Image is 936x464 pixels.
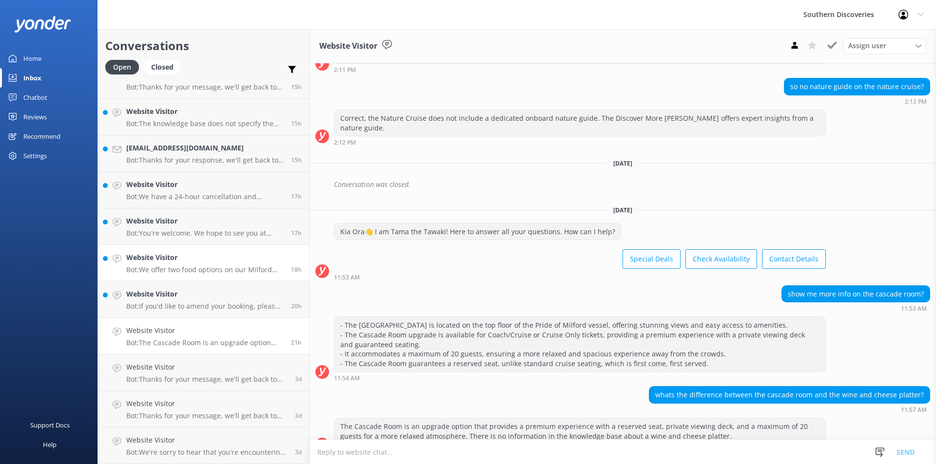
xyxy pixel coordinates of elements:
[334,223,621,240] div: Kia Ora👋 I am Tama the Tawaki! Here to answer all your questions. How can I help?
[98,354,309,391] a: Website VisitorBot:Thanks for your message, we'll get back to you as soon as we can. You're also ...
[126,216,284,226] h4: Website Visitor
[784,78,930,95] div: so no nature guide on the nature cruise?
[905,99,927,105] strong: 2:12 PM
[144,60,181,74] div: Closed
[126,156,284,165] p: Bot: Thanks for your response, we'll get back to you as soon as we can during opening hours.
[126,265,284,274] p: Bot: We offer two food options on our Milford Sound Nature Cruise: - 'To Kai' Buffet: Fresh seaso...
[315,176,930,193] div: 2025-08-06T20:52:18.620
[295,448,302,456] span: 09:18pm 16-Aug-2025 (UTC +12:00) Pacific/Auckland
[98,245,309,281] a: Website VisitorBot:We offer two food options on our Milford Sound Nature Cruise: - 'To Kai' Buffe...
[98,281,309,318] a: Website VisitorBot:If you'd like to amend your booking, please contact our reservations team at [...
[105,60,139,74] div: Open
[126,362,288,372] h4: Website Visitor
[126,325,284,336] h4: Website Visitor
[98,135,309,172] a: [EMAIL_ADDRESS][DOMAIN_NAME]Bot:Thanks for your response, we'll get back to you as soon as we can...
[43,435,57,454] div: Help
[98,62,309,99] a: Website VisitorBot:Thanks for your message, we'll get back to you as soon as we can. You're also ...
[762,249,826,269] button: Contact Details
[334,374,826,381] div: 11:54am 19-Aug-2025 (UTC +12:00) Pacific/Auckland
[649,387,930,403] div: whats the difference between the cascade room and the wine and cheese platter?
[98,99,309,135] a: Website VisitorBot:The knowledge base does not specify the exact differences between the Glenorch...
[126,375,288,384] p: Bot: Thanks for your message, we'll get back to you as soon as we can. You're also welcome to kee...
[105,61,144,72] a: Open
[685,249,757,269] button: Check Availability
[291,119,302,128] span: 05:39pm 19-Aug-2025 (UTC +12:00) Pacific/Auckland
[334,67,356,73] strong: 2:11 PM
[30,415,70,435] div: Support Docs
[105,37,302,55] h2: Conversations
[784,98,930,105] div: 02:12pm 06-Aug-2025 (UTC +12:00) Pacific/Auckland
[607,159,638,167] span: [DATE]
[23,88,47,107] div: Chatbot
[291,265,302,274] span: 02:37pm 19-Aug-2025 (UTC +12:00) Pacific/Auckland
[334,317,825,371] div: - The [GEOGRAPHIC_DATA] is located on the top floor of the Pride of Milford vessel, offering stun...
[781,305,930,312] div: 11:53am 19-Aug-2025 (UTC +12:00) Pacific/Auckland
[334,274,826,280] div: 11:53am 19-Aug-2025 (UTC +12:00) Pacific/Auckland
[334,66,826,73] div: 02:11pm 06-Aug-2025 (UTC +12:00) Pacific/Auckland
[782,286,930,302] div: show me more info on the cascade room?
[23,146,47,166] div: Settings
[23,68,41,88] div: Inbox
[901,407,927,413] strong: 11:57 AM
[334,139,826,146] div: 02:12pm 06-Aug-2025 (UTC +12:00) Pacific/Auckland
[334,418,825,444] div: The Cascade Room is an upgrade option that provides a premium experience with a reserved seat, pr...
[126,435,288,445] h4: Website Visitor
[291,156,302,164] span: 05:34pm 19-Aug-2025 (UTC +12:00) Pacific/Auckland
[126,302,284,311] p: Bot: If you'd like to amend your booking, please contact our reservations team at [EMAIL_ADDRESS]...
[334,375,360,381] strong: 11:54 AM
[126,83,284,92] p: Bot: Thanks for your message, we'll get back to you as soon as we can. You're also welcome to kee...
[295,411,302,420] span: 12:26am 17-Aug-2025 (UTC +12:00) Pacific/Auckland
[334,176,930,193] div: Conversation was closed.
[126,179,284,190] h4: Website Visitor
[126,252,284,263] h4: Website Visitor
[291,192,302,201] span: 04:16pm 19-Aug-2025 (UTC +12:00) Pacific/Auckland
[126,289,284,299] h4: Website Visitor
[334,275,360,280] strong: 11:53 AM
[98,318,309,354] a: Website VisitorBot:The Cascade Room is an upgrade option that provides a premium experience with ...
[23,49,41,68] div: Home
[607,206,638,214] span: [DATE]
[98,208,309,245] a: Website VisitorBot:You're welcome. We hope to see you at Southern Discoveries soon!17h
[291,338,302,347] span: 11:57am 19-Aug-2025 (UTC +12:00) Pacific/Auckland
[126,448,288,457] p: Bot: We're sorry to hear that you're encountering issues with our website. Please feel free to co...
[98,427,309,464] a: Website VisitorBot:We're sorry to hear that you're encountering issues with our website. Please f...
[23,107,47,127] div: Reviews
[126,119,284,128] p: Bot: The knowledge base does not specify the exact differences between the Glenorchy Air and Air ...
[291,229,302,237] span: 04:00pm 19-Aug-2025 (UTC +12:00) Pacific/Auckland
[901,306,927,312] strong: 11:53 AM
[334,140,356,146] strong: 2:12 PM
[848,40,886,51] span: Assign user
[126,338,284,347] p: Bot: The Cascade Room is an upgrade option that provides a premium experience with a reserved sea...
[623,249,681,269] button: Special Deals
[144,61,186,72] a: Closed
[23,127,60,146] div: Recommend
[126,411,288,420] p: Bot: Thanks for your message, we'll get back to you as soon as we can. You're also welcome to kee...
[15,16,71,32] img: yonder-white-logo.png
[291,302,302,310] span: 12:56pm 19-Aug-2025 (UTC +12:00) Pacific/Auckland
[126,106,284,117] h4: Website Visitor
[126,398,288,409] h4: Website Visitor
[126,192,284,201] p: Bot: We have a 24-hour cancellation and amendment policy. If you notify us more than 24 hours bef...
[843,38,926,54] div: Assign User
[295,375,302,383] span: 01:14am 17-Aug-2025 (UTC +12:00) Pacific/Auckland
[126,143,284,153] h4: [EMAIL_ADDRESS][DOMAIN_NAME]
[291,83,302,91] span: 05:41pm 19-Aug-2025 (UTC +12:00) Pacific/Auckland
[649,406,930,413] div: 11:57am 19-Aug-2025 (UTC +12:00) Pacific/Auckland
[319,40,377,53] h3: Website Visitor
[334,110,825,136] div: Correct, the Nature Cruise does not include a dedicated onboard nature guide. The Discover More [...
[126,229,284,238] p: Bot: You're welcome. We hope to see you at Southern Discoveries soon!
[98,391,309,427] a: Website VisitorBot:Thanks for your message, we'll get back to you as soon as we can. You're also ...
[98,172,309,208] a: Website VisitorBot:We have a 24-hour cancellation and amendment policy. If you notify us more tha...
